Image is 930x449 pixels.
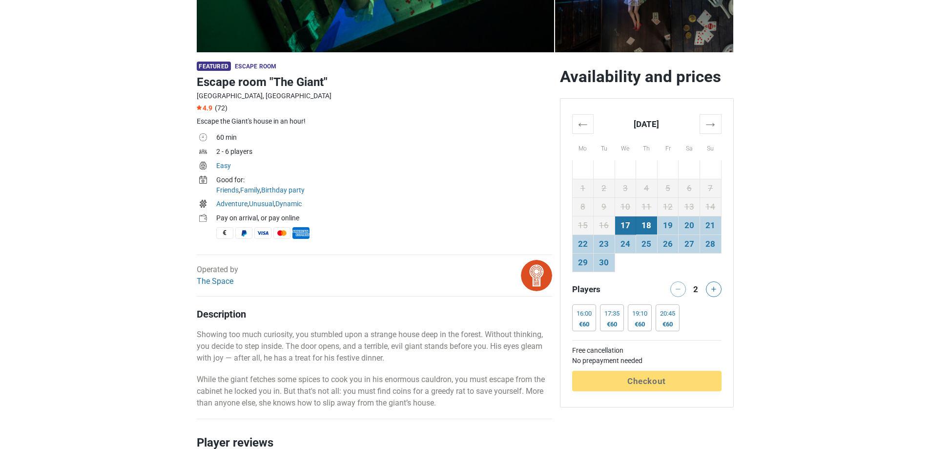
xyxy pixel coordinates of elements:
[216,175,552,185] div: Good for:
[215,104,227,112] span: (72)
[700,133,721,160] th: Su
[521,260,552,291] img: bitmap.png
[572,235,594,253] td: 22
[594,197,615,216] td: 9
[577,310,592,318] div: 16:00
[660,321,675,328] div: €60
[690,281,702,295] div: 2
[679,133,700,160] th: Sa
[700,216,721,235] td: 21
[235,227,252,239] span: PayPal
[216,227,233,239] span: Cash
[615,133,636,160] th: We
[240,186,260,194] a: Family
[572,133,594,160] th: Mo
[216,213,552,223] div: Pay on arrival, or pay online
[572,216,594,235] td: 15
[679,216,700,235] td: 20
[197,62,231,71] span: Featured
[560,67,734,86] h2: Availability and prices
[216,198,552,212] td: , ,
[197,73,552,91] h1: Escape room "The Giant"
[568,281,647,297] div: Players
[679,179,700,197] td: 6
[636,133,658,160] th: Th
[679,235,700,253] td: 27
[197,374,552,409] p: While the giant fetches some spices to cook you in his enormous cauldron, you must escape from th...
[235,63,276,70] span: Escape room
[197,105,202,110] img: Star
[594,216,615,235] td: 16
[216,200,248,208] a: Adventure
[700,197,721,216] td: 14
[679,197,700,216] td: 13
[216,186,239,194] a: Friends
[657,133,679,160] th: Fr
[700,235,721,253] td: 28
[197,277,233,286] a: The Space
[572,179,594,197] td: 1
[594,253,615,272] td: 30
[636,179,658,197] td: 4
[594,114,700,133] th: [DATE]
[657,197,679,216] td: 12
[572,253,594,272] td: 29
[604,310,620,318] div: 17:35
[197,329,552,364] p: Showing too much curiosity, you stumbled upon a strange house deep in the forest. Without thinkin...
[657,216,679,235] td: 19
[594,179,615,197] td: 2
[594,235,615,253] td: 23
[594,133,615,160] th: Tu
[604,321,620,328] div: €60
[657,179,679,197] td: 5
[657,235,679,253] td: 26
[572,197,594,216] td: 8
[197,308,552,320] h4: Description
[636,235,658,253] td: 25
[249,200,274,208] a: Unusual
[700,114,721,133] th: →
[615,197,636,216] td: 10
[632,321,647,328] div: €60
[660,310,675,318] div: 20:45
[615,216,636,235] td: 17
[254,227,271,239] span: Visa
[636,197,658,216] td: 11
[572,345,722,356] td: Free cancellation
[275,200,302,208] a: Dynamic
[216,146,552,160] td: 2 - 6 players
[216,162,231,170] a: Easy
[636,216,658,235] td: 18
[572,114,594,133] th: ←
[197,104,212,112] span: 4.9
[197,91,552,101] div: [GEOGRAPHIC_DATA], [GEOGRAPHIC_DATA]
[615,235,636,253] td: 24
[700,179,721,197] td: 7
[577,321,592,328] div: €60
[261,186,305,194] a: Birthday party
[197,116,552,127] div: Escape the Giant's house in an hour!
[292,227,310,239] span: American Express
[216,174,552,198] td: , ,
[273,227,290,239] span: MasterCard
[572,356,722,366] td: No prepayment needed
[632,310,647,318] div: 19:10
[615,179,636,197] td: 3
[216,131,552,146] td: 60 min
[197,264,238,287] div: Operated by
